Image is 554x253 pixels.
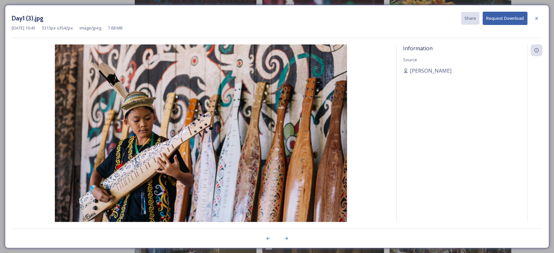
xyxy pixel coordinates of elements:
span: Information [403,45,433,52]
button: Share [461,12,479,25]
span: Source [403,57,417,63]
button: Request Download [483,12,527,25]
img: Day1%20%283%29.jpg [12,44,390,239]
h3: Day1 (3).jpg [12,14,43,23]
span: [DATE] 10:45 [12,25,35,31]
span: [PERSON_NAME] [410,67,451,75]
span: 5313 px x 3542 px [42,25,73,31]
span: 7.68 MB [108,25,123,31]
span: image/jpeg [80,25,101,31]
